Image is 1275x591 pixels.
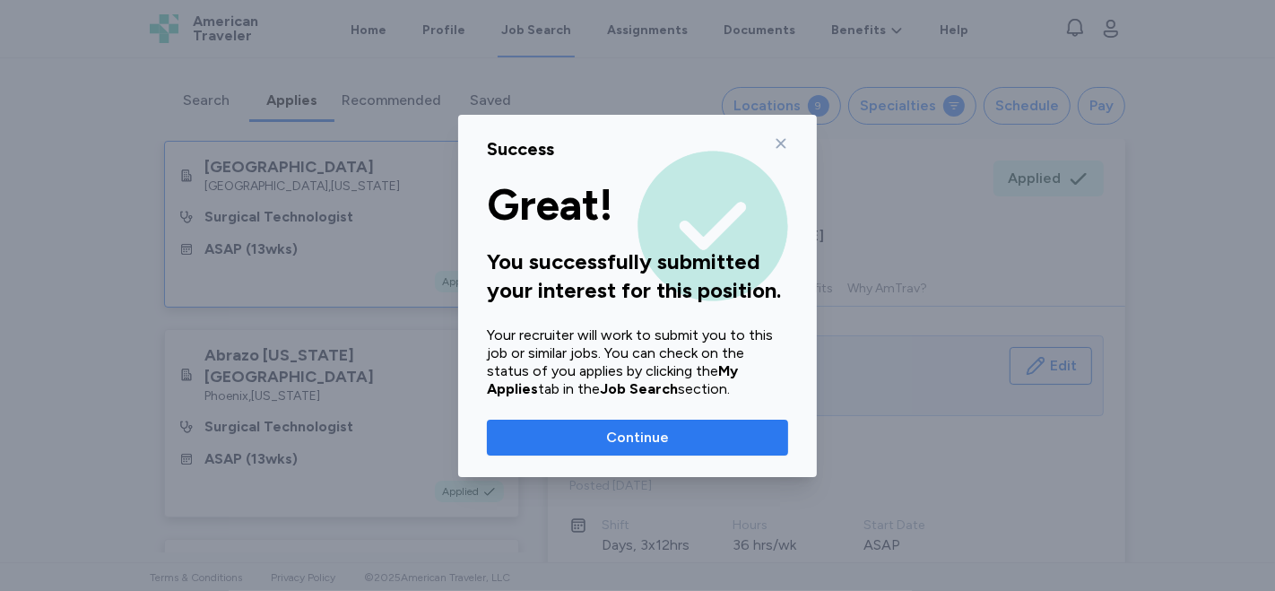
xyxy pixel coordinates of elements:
[600,380,678,397] strong: Job Search
[487,183,788,226] div: Great!
[487,136,554,161] div: Success
[487,326,788,398] div: Your recruiter will work to submit you to this job or similar jobs. You can check on the status o...
[487,420,788,456] button: Continue
[487,248,788,305] div: You successfully submitted your interest for this position.
[606,427,669,448] span: Continue
[487,362,738,397] strong: My Applies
